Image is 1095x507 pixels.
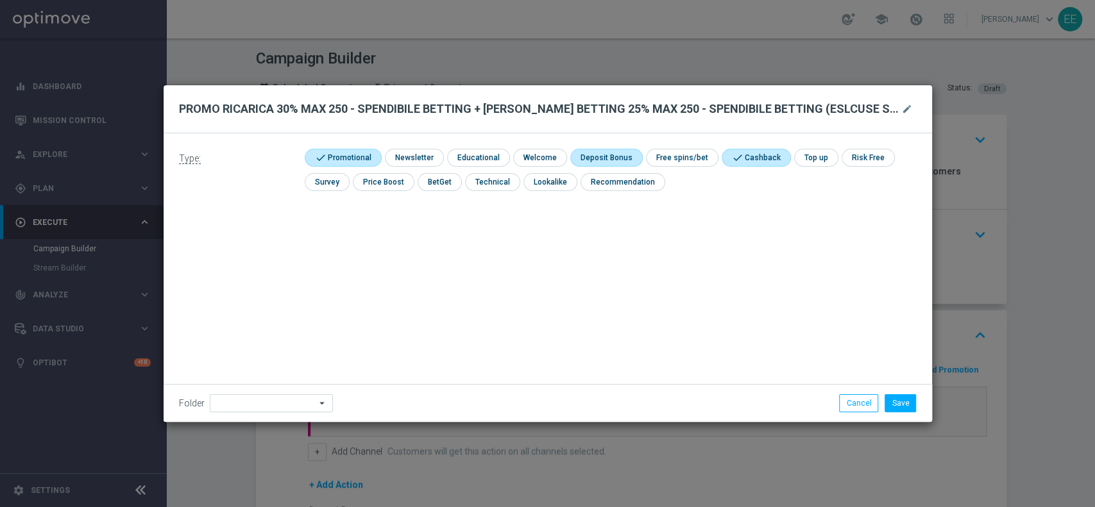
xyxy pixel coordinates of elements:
[839,394,878,412] button: Cancel
[885,394,916,412] button: Save
[316,395,329,411] i: arrow_drop_down
[179,398,205,409] label: Folder
[901,101,917,117] button: mode_edit
[902,104,912,114] i: mode_edit
[179,101,901,117] h2: PROMO RICARICA 30% MAX 250 - SPENDIBILE BETTING + [PERSON_NAME] BETTING 25% MAX 250 - SPENDIBILE ...
[179,153,201,164] span: Type:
